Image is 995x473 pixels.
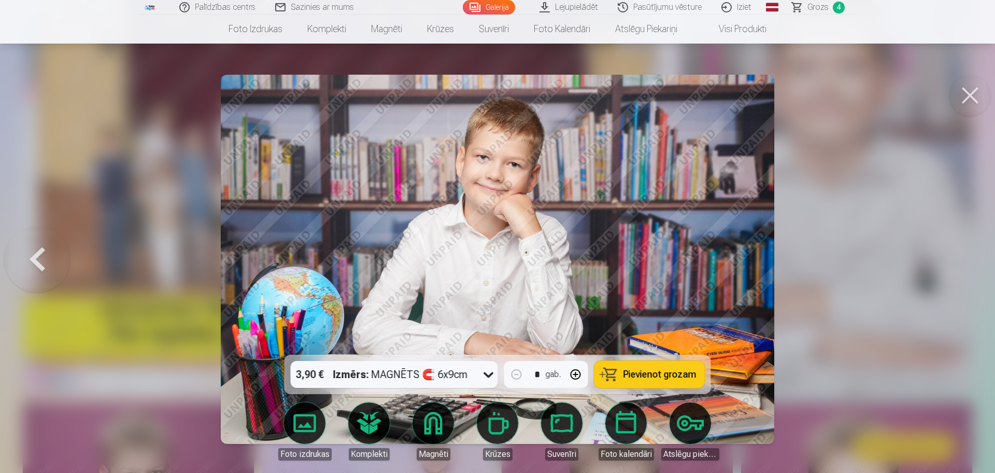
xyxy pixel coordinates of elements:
[340,402,398,461] a: Komplekti
[404,402,462,461] a: Magnēti
[333,361,468,388] div: MAGNĒTS 🧲 6x9cm
[603,15,690,44] a: Atslēgu piekariņi
[690,15,779,44] a: Visi produkti
[533,402,591,461] a: Suvenīri
[599,448,654,461] div: Foto kalendāri
[597,402,655,461] a: Foto kalendāri
[216,15,295,44] a: Foto izdrukas
[349,448,390,461] div: Komplekti
[144,4,155,10] img: /fa1
[483,448,513,461] div: Krūzes
[545,448,578,461] div: Suvenīri
[594,361,705,388] button: Pievienot grozam
[466,15,521,44] a: Suvenīri
[833,2,845,13] span: 4
[333,367,369,382] strong: Izmērs :
[276,402,334,461] a: Foto izdrukas
[415,15,466,44] a: Krūzes
[661,448,719,461] div: Atslēgu piekariņi
[417,448,450,461] div: Magnēti
[521,15,603,44] a: Foto kalendāri
[468,402,527,461] a: Krūzes
[546,368,561,381] div: gab.
[278,448,332,461] div: Foto izdrukas
[807,1,829,13] span: Grozs
[291,361,329,388] div: 3,90 €
[295,15,359,44] a: Komplekti
[661,402,719,461] a: Atslēgu piekariņi
[623,370,696,379] span: Pievienot grozam
[359,15,415,44] a: Magnēti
